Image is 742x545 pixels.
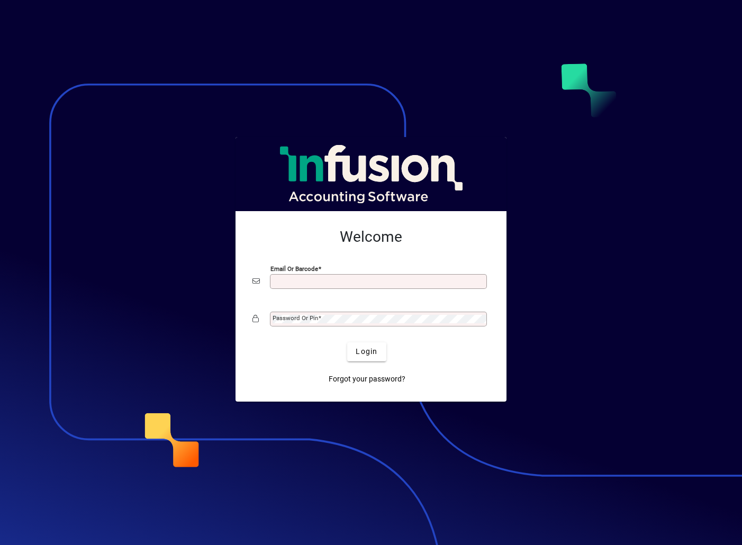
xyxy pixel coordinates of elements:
[329,374,405,385] span: Forgot your password?
[273,314,318,322] mat-label: Password or Pin
[356,346,377,357] span: Login
[252,228,490,246] h2: Welcome
[347,342,386,361] button: Login
[324,370,410,389] a: Forgot your password?
[270,265,318,272] mat-label: Email or Barcode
